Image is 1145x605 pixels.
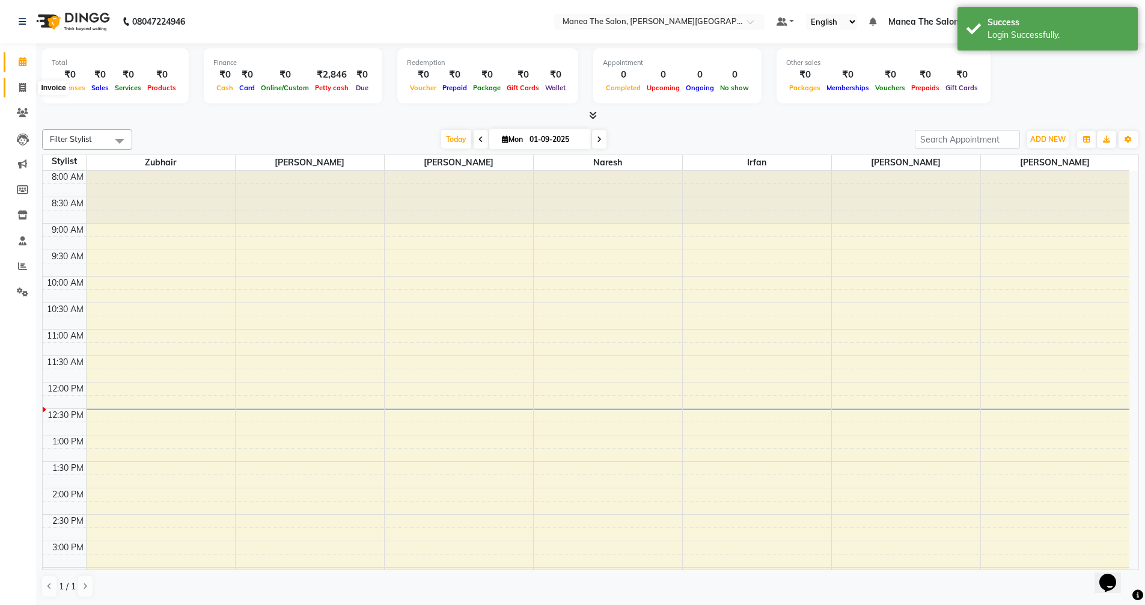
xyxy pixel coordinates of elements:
div: 2:00 PM [50,488,86,501]
span: Services [112,84,144,92]
div: ₹0 [52,68,88,82]
span: Card [236,84,258,92]
span: Packages [786,84,823,92]
div: 11:30 AM [44,356,86,369]
div: Finance [213,58,373,68]
span: Naresh [534,155,682,170]
div: 8:00 AM [49,171,86,183]
button: ADD NEW [1027,131,1069,148]
img: logo [31,5,113,38]
div: Success [988,16,1129,29]
iframe: chat widget [1095,557,1133,593]
span: Petty cash [312,84,352,92]
div: ₹2,846 [312,68,352,82]
div: Login Successfully. [988,29,1129,41]
div: Stylist [43,155,86,168]
input: 2025-09-01 [526,131,586,149]
span: Filter Stylist [50,134,92,144]
div: ₹0 [786,68,823,82]
div: Appointment [603,58,752,68]
div: ₹0 [908,68,942,82]
span: Manea The Salon, [PERSON_NAME][GEOGRAPHIC_DATA] [888,16,1122,28]
div: 12:30 PM [45,409,86,422]
span: Gift Cards [504,84,542,92]
div: 0 [717,68,752,82]
div: ₹0 [470,68,504,82]
span: Today [441,130,471,149]
div: 11:00 AM [44,330,86,342]
span: Mon [499,135,526,144]
span: Prepaid [439,84,470,92]
div: 0 [644,68,683,82]
div: ₹0 [236,68,258,82]
span: Sales [88,84,112,92]
div: ₹0 [352,68,373,82]
div: ₹0 [258,68,312,82]
span: Online/Custom [258,84,312,92]
span: Wallet [542,84,569,92]
span: No show [717,84,752,92]
span: Cash [213,84,236,92]
div: ₹0 [872,68,908,82]
div: 10:00 AM [44,277,86,289]
span: Zubhair [87,155,235,170]
span: Voucher [407,84,439,92]
div: ₹0 [542,68,569,82]
div: Other sales [786,58,981,68]
div: ₹0 [213,68,236,82]
div: 9:30 AM [49,250,86,263]
div: ₹0 [112,68,144,82]
b: 08047224946 [132,5,185,38]
span: Upcoming [644,84,683,92]
span: Ongoing [683,84,717,92]
div: ₹0 [144,68,179,82]
span: Irfan [683,155,831,170]
div: 8:30 AM [49,197,86,210]
div: ₹0 [88,68,112,82]
span: [PERSON_NAME] [981,155,1130,170]
span: [PERSON_NAME] [832,155,980,170]
span: ADD NEW [1030,135,1066,144]
span: 1 / 1 [59,580,76,593]
div: ₹0 [504,68,542,82]
div: 3:30 PM [50,568,86,580]
div: 1:30 PM [50,462,86,474]
span: Vouchers [872,84,908,92]
span: Memberships [823,84,872,92]
div: Invoice [38,81,69,95]
div: ₹0 [439,68,470,82]
div: ₹0 [823,68,872,82]
span: Products [144,84,179,92]
div: 0 [683,68,717,82]
span: Prepaids [908,84,942,92]
input: Search Appointment [915,130,1020,149]
span: Package [470,84,504,92]
div: ₹0 [407,68,439,82]
div: ₹0 [942,68,981,82]
span: Due [353,84,371,92]
div: Total [52,58,179,68]
div: 3:00 PM [50,541,86,554]
div: 10:30 AM [44,303,86,316]
div: 2:30 PM [50,515,86,527]
div: Redemption [407,58,569,68]
span: [PERSON_NAME] [236,155,384,170]
div: 9:00 AM [49,224,86,236]
div: 0 [603,68,644,82]
span: Gift Cards [942,84,981,92]
div: 12:00 PM [45,382,86,395]
div: 1:00 PM [50,435,86,448]
span: Completed [603,84,644,92]
span: [PERSON_NAME] [385,155,533,170]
